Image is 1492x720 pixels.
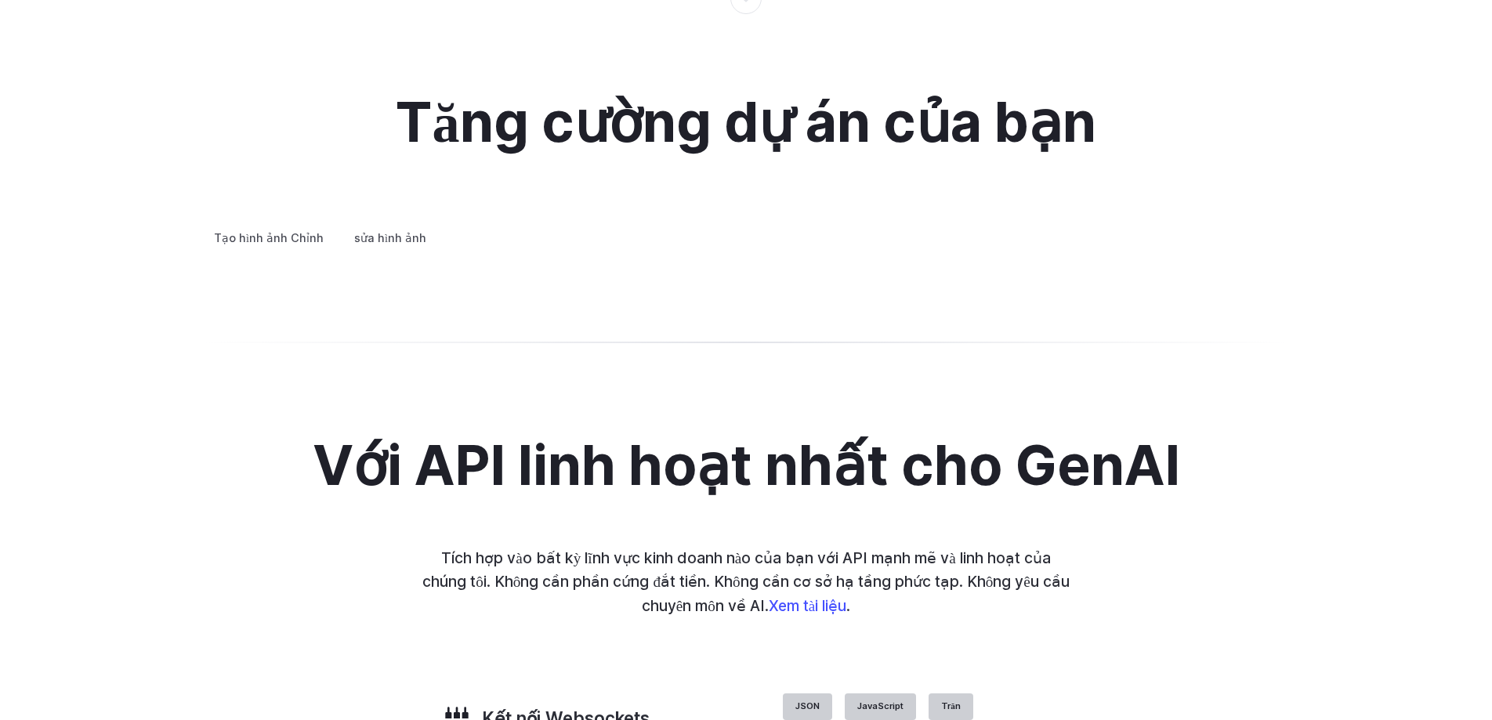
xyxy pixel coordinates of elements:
[941,700,961,711] font: Trăn
[396,89,1095,155] font: Tăng cường dự án của bạn
[422,548,1070,615] font: Tích hợp vào bất kỳ lĩnh vực kinh doanh nào của bạn với API mạnh mẽ và linh hoạt của chúng tôi. K...
[313,432,1180,498] font: Với API linh hoạt nhất cho GenAI
[857,700,904,711] font: JavaScript
[795,700,820,711] font: JSON
[769,596,847,615] a: Xem tài liệu
[846,596,850,615] font: .
[354,231,426,244] font: sửa hình ảnh
[214,231,324,244] font: Tạo hình ảnh Chỉnh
